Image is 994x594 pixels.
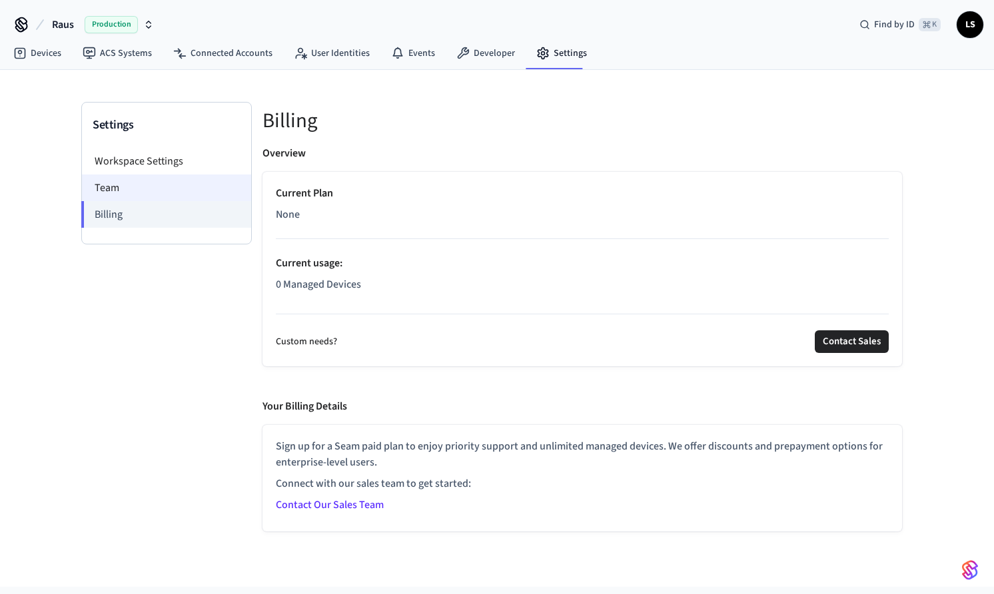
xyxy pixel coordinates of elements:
[52,17,74,33] span: Raus
[526,41,598,65] a: Settings
[957,11,983,38] button: LS
[874,18,915,31] span: Find by ID
[72,41,163,65] a: ACS Systems
[380,41,446,65] a: Events
[276,206,300,222] span: None
[276,475,889,491] p: Connect with our sales team to get started:
[276,255,889,271] p: Current usage :
[276,438,889,470] p: Sign up for a Seam paid plan to enjoy priority support and unlimited managed devices. We offer di...
[3,41,72,65] a: Devices
[93,116,241,135] h3: Settings
[849,13,951,37] div: Find by ID⌘ K
[262,145,306,161] p: Overview
[276,185,889,201] p: Current Plan
[82,174,251,201] li: Team
[958,13,982,37] span: LS
[81,201,251,228] li: Billing
[276,330,889,353] div: Custom needs?
[262,398,347,414] p: Your Billing Details
[446,41,526,65] a: Developer
[276,276,889,292] p: 0 Managed Devices
[82,148,251,174] li: Workspace Settings
[262,107,902,135] h5: Billing
[919,18,941,31] span: ⌘ K
[283,41,380,65] a: User Identities
[962,559,978,581] img: SeamLogoGradient.69752ec5.svg
[85,16,138,33] span: Production
[163,41,283,65] a: Connected Accounts
[276,497,384,512] a: Contact Our Sales Team
[815,330,889,353] button: Contact Sales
